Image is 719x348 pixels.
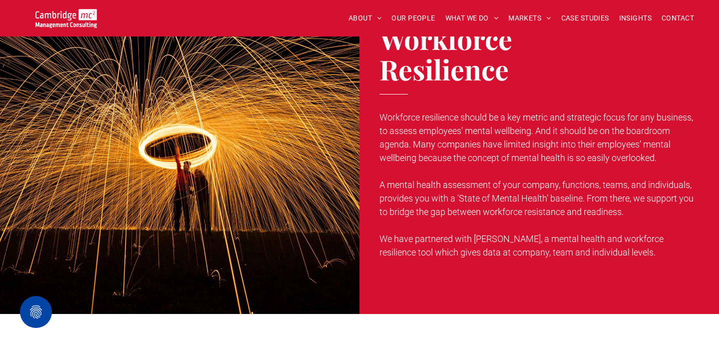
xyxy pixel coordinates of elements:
[35,9,97,28] img: Go to Homepage
[503,10,556,26] a: MARKETS
[379,20,512,87] span: Workforce Resilience
[35,10,97,21] a: Your Business Transformed | Cambridge Management Consulting
[379,112,693,163] span: Workforce resilience should be a key metric and strategic focus for any business, to assess emplo...
[614,10,657,26] a: INSIGHTS
[344,10,387,26] a: ABOUT
[386,10,440,26] a: OUR PEOPLE
[556,10,614,26] a: CASE STUDIES
[440,10,504,26] a: WHAT WE DO
[379,179,694,217] span: A mental health assessment of your company, functions, teams, and individuals, provides you with ...
[379,233,664,257] span: We have partnered with [PERSON_NAME], a mental health and workforce resilience tool which gives d...
[657,10,699,26] a: CONTACT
